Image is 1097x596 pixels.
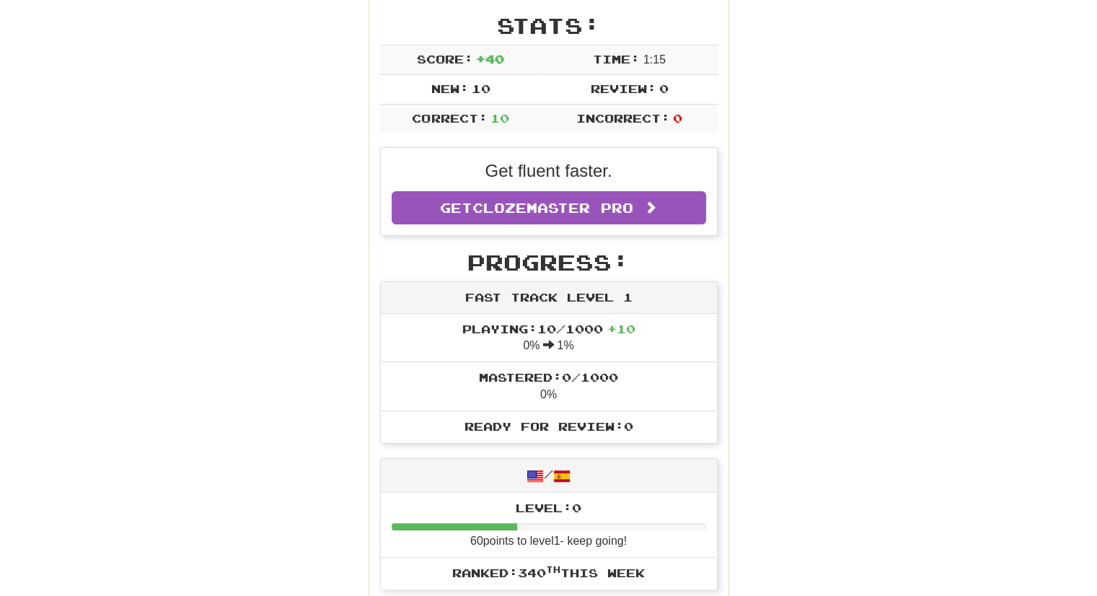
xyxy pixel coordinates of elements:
[381,459,717,493] div: /
[472,82,490,95] span: 10
[462,322,635,336] span: Playing: 10 / 1000
[381,493,717,558] li: 60 points to level 1 - keep going!
[479,370,618,384] span: Mastered: 0 / 1000
[392,191,706,224] a: GetClozemaster Pro
[417,52,473,66] span: Score:
[472,200,633,216] span: Clozemaster Pro
[590,82,656,95] span: Review:
[412,111,487,125] span: Correct:
[490,111,509,125] span: 10
[381,314,717,363] li: 0% 1%
[380,14,718,38] h2: Stats:
[643,53,666,66] span: 1 : 15
[452,566,645,579] span: Ranked: 340 this week
[381,361,717,411] li: 0%
[516,501,581,514] span: Level: 0
[431,82,468,95] span: New:
[576,111,670,125] span: Incorrect:
[392,159,706,183] p: Get fluent faster.
[673,111,682,125] span: 0
[546,564,560,574] sup: th
[593,52,640,66] span: Time:
[380,250,718,274] h2: Progress:
[607,322,635,336] span: + 10
[659,82,669,95] span: 0
[381,282,717,314] div: Fast Track Level 1
[464,419,633,433] span: Ready for Review: 0
[476,52,504,66] span: + 40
